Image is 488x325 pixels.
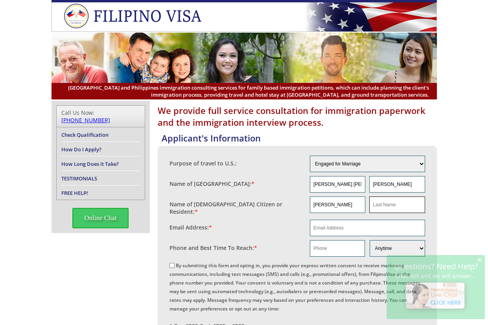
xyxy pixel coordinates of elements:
[169,263,175,268] input: By submitting this form and opting in, you provide your express written consent to receive market...
[169,200,302,215] label: Name of [DEMOGRAPHIC_DATA] Citizen or Resident:
[370,240,425,257] select: Phone and Best Reach Time are required.
[162,132,437,144] h4: Applicant's Information
[169,180,254,187] label: Name of [GEOGRAPHIC_DATA]:
[169,224,212,231] label: Email Address:
[390,272,481,279] p: Chat, ask and we will answer...
[61,116,110,124] a: [PHONE_NUMBER]
[310,176,365,193] input: First Name
[61,189,88,196] a: FREE HELP!
[310,196,365,213] input: First Name
[61,160,119,167] a: How Long Does it Take?
[158,105,437,128] h1: We provide full service consultation for immigration paperwork and the immigration interview proc...
[310,220,425,236] input: Email Address
[310,240,365,257] input: Phone
[59,84,429,98] span: [GEOGRAPHIC_DATA] and Philippines immigration consulting services for family based immigration pe...
[402,279,470,314] img: live-chat-icon.png
[61,146,101,153] a: How Do I Apply?
[61,109,140,124] div: Call Us Now:
[477,256,482,263] span: ×
[390,263,481,270] h2: Questions? Need Help?
[169,244,257,252] label: Phone and Best Time To Reach:
[169,160,237,167] label: Purpose of travel to U.S.:
[369,196,425,213] input: Last Name
[369,176,425,193] input: Last Name
[72,208,129,228] span: Online Chat
[61,175,97,182] a: TESTIMONIALS
[61,131,109,138] a: Check Qualification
